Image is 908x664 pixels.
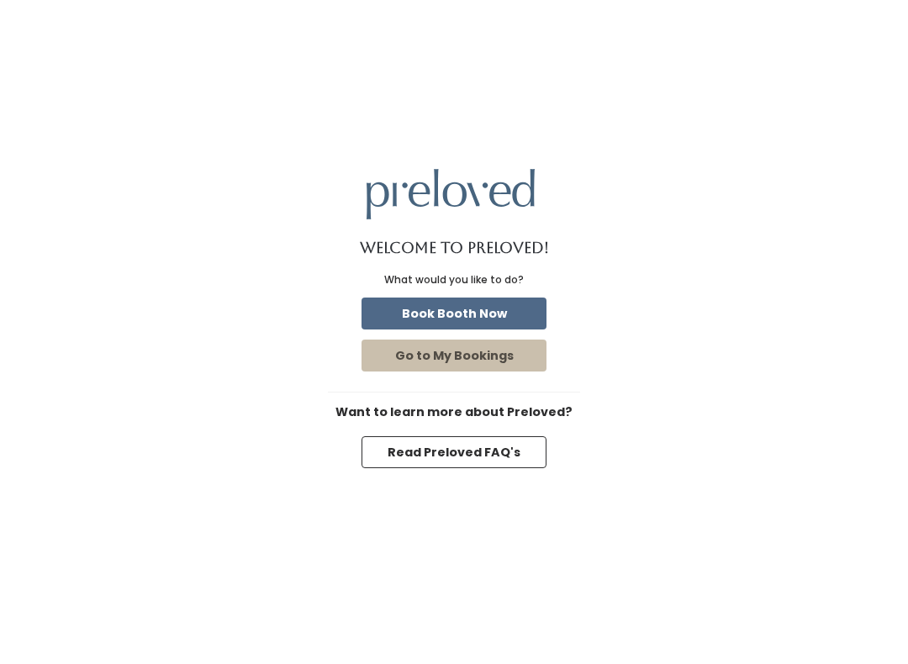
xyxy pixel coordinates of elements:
button: Book Booth Now [362,298,546,329]
img: preloved logo [367,169,535,219]
div: What would you like to do? [384,272,524,287]
h6: Want to learn more about Preloved? [328,406,580,419]
h1: Welcome to Preloved! [360,240,549,256]
a: Go to My Bookings [358,336,550,375]
button: Read Preloved FAQ's [362,436,546,468]
button: Go to My Bookings [362,340,546,372]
